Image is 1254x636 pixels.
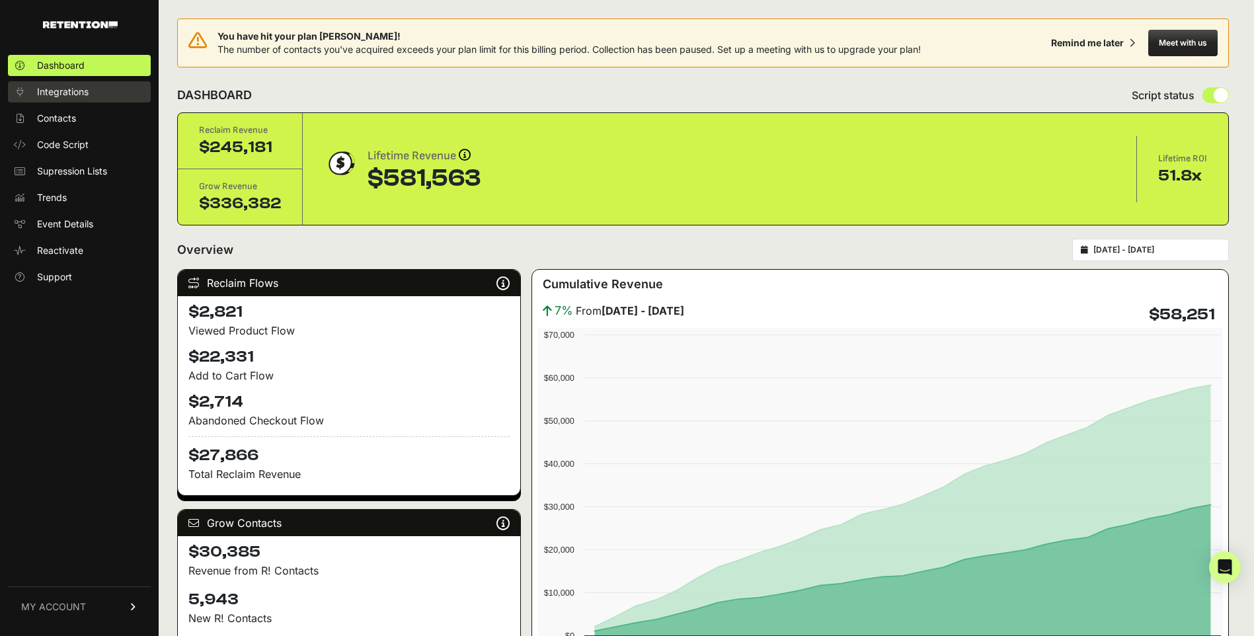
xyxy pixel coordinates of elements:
a: Trends [8,187,151,208]
span: Trends [37,191,67,204]
div: Viewed Product Flow [188,323,510,338]
span: You have hit your plan [PERSON_NAME]! [217,30,921,43]
span: Integrations [37,85,89,99]
h4: $30,385 [188,541,510,563]
a: Reactivate [8,240,151,261]
h4: $58,251 [1149,304,1215,325]
h4: $2,714 [188,391,510,413]
a: MY ACCOUNT [8,586,151,627]
div: $581,563 [368,165,481,192]
button: Meet with us [1148,30,1218,56]
p: Revenue from R! Contacts [188,563,510,578]
img: dollar-coin-05c43ed7efb7bc0c12610022525b4bbbb207c7efeef5aecc26f025e68dcafac9.png [324,147,357,180]
span: 7% [555,301,573,320]
div: Grow Revenue [199,180,281,193]
text: $30,000 [543,502,574,512]
span: Support [37,270,72,284]
text: $60,000 [543,373,574,383]
span: Script status [1132,87,1195,103]
div: 51.8x [1158,165,1207,186]
div: Grow Contacts [178,510,520,536]
a: Dashboard [8,55,151,76]
button: Remind me later [1046,31,1140,55]
span: Supression Lists [37,165,107,178]
a: Support [8,266,151,288]
div: Lifetime ROI [1158,152,1207,165]
img: Retention.com [43,21,118,28]
a: Code Script [8,134,151,155]
div: Add to Cart Flow [188,368,510,383]
div: $245,181 [199,137,281,158]
div: Reclaim Flows [178,270,520,296]
text: $20,000 [543,545,574,555]
span: MY ACCOUNT [21,600,86,614]
div: Reclaim Revenue [199,124,281,137]
text: $40,000 [543,459,574,469]
span: Reactivate [37,244,83,257]
h3: Cumulative Revenue [543,275,663,294]
span: Event Details [37,218,93,231]
div: Lifetime Revenue [368,147,481,165]
div: $336,382 [199,193,281,214]
div: Abandoned Checkout Flow [188,413,510,428]
h4: $27,866 [188,436,510,466]
span: Dashboard [37,59,85,72]
div: Remind me later [1051,36,1124,50]
span: Code Script [37,138,89,151]
span: From [576,303,684,319]
strong: [DATE] - [DATE] [602,304,684,317]
text: $50,000 [543,416,574,426]
a: Integrations [8,81,151,102]
a: Supression Lists [8,161,151,182]
h4: $2,821 [188,301,510,323]
h4: 5,943 [188,589,510,610]
a: Contacts [8,108,151,129]
p: Total Reclaim Revenue [188,466,510,482]
h4: $22,331 [188,346,510,368]
p: New R! Contacts [188,610,510,626]
text: $70,000 [543,330,574,340]
text: $10,000 [543,588,574,598]
div: Open Intercom Messenger [1209,551,1241,583]
a: Event Details [8,214,151,235]
span: The number of contacts you've acquired exceeds your plan limit for this billing period. Collectio... [217,44,921,55]
span: Contacts [37,112,76,125]
h2: Overview [177,241,233,259]
h2: DASHBOARD [177,86,252,104]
